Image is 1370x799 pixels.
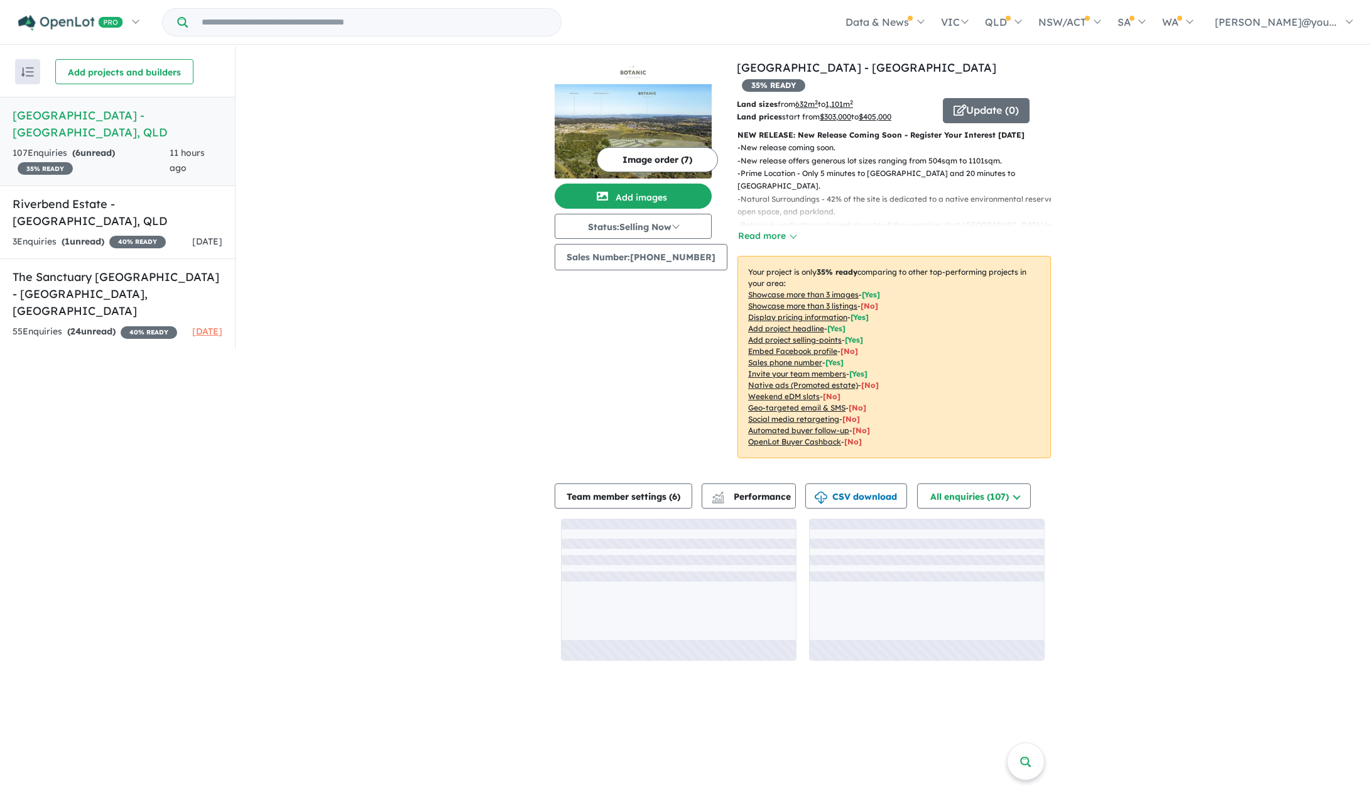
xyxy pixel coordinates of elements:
span: [ Yes ] [849,369,867,378]
img: Botanic Estate - Highfields [555,84,712,179]
u: 1,101 m [825,99,853,109]
span: 6 [672,491,677,502]
u: Social media retargeting [748,414,839,424]
sup: 2 [815,99,818,106]
span: [No] [849,403,866,412]
u: Add project headline [748,324,824,333]
div: 107 Enquir ies [13,146,170,176]
p: start from [737,111,933,123]
span: [No] [823,392,840,401]
span: 6 [75,147,80,158]
span: [ Yes ] [862,290,880,299]
button: Performance [702,483,796,509]
button: Status:Selling Now [555,214,712,239]
span: 1 [65,236,70,247]
p: - Prime Location - Only 5 minutes to [GEOGRAPHIC_DATA] and 20 minutes to [GEOGRAPHIC_DATA]. [737,167,1061,193]
u: Showcase more than 3 listings [748,301,857,311]
div: 3 Enquir ies [13,234,166,250]
p: NEW RELEASE: New Release Coming Soon - Register Your Interest [DATE] [737,129,1051,141]
u: Add project selling-points [748,335,842,344]
span: 35 % READY [18,162,73,175]
span: to [851,112,891,121]
span: [No] [842,414,860,424]
u: Invite your team members [748,369,846,378]
p: - Natural Surroundings - 42% of the site is dedicated to a native environmental reserve, open spa... [737,193,1061,219]
span: [No] [844,437,862,446]
p: - New release coming soon. [737,141,1061,154]
a: Botanic Estate - Highfields LogoBotanic Estate - Highfields [555,59,712,179]
u: $ 405,000 [859,112,891,121]
button: Add projects and builders [55,59,193,84]
u: Weekend eDM slots [748,392,820,401]
u: Sales phone number [748,358,822,367]
p: - Botanic is perfectly positioned close to all the amenities that [GEOGRAPHIC_DATA] has to offer ... [737,219,1061,245]
button: Image order (7) [597,147,718,172]
span: [ Yes ] [845,335,863,344]
div: 55 Enquir ies [13,324,177,339]
u: OpenLot Buyer Cashback [748,437,841,446]
button: Sales Number:[PHONE_NUMBER] [555,244,727,270]
span: [No] [861,380,879,390]
span: [ No ] [861,301,878,311]
span: 40 % READY [109,236,166,248]
img: Botanic Estate - Highfields Logo [560,64,707,79]
b: 35 % ready [817,267,857,277]
span: 24 [70,326,81,337]
span: [PERSON_NAME]@you... [1215,16,1337,28]
u: Display pricing information [748,312,847,322]
img: sort.svg [21,67,34,77]
u: Geo-targeted email & SMS [748,403,845,412]
u: Native ads (Promoted estate) [748,380,858,390]
img: Openlot PRO Logo White [18,15,123,31]
u: Automated buyer follow-up [748,426,849,435]
a: [GEOGRAPHIC_DATA] - [GEOGRAPHIC_DATA] [737,60,996,75]
button: CSV download [805,483,907,509]
span: [ No ] [840,346,858,356]
span: [ Yes ] [827,324,845,333]
u: $ 303,000 [820,112,851,121]
span: Performance [714,491,791,502]
span: [DATE] [192,236,222,247]
button: Add images [555,184,712,209]
p: - New release offers generous lot sizes ranging from 504sqm to 1101sqm. [737,155,1061,167]
h5: [GEOGRAPHIC_DATA] - [GEOGRAPHIC_DATA] , QLD [13,107,222,141]
p: from [737,98,933,111]
span: [No] [852,426,870,435]
button: Team member settings (6) [555,483,692,509]
span: 40 % READY [121,326,177,339]
span: to [818,99,853,109]
b: Land prices [737,112,782,121]
h5: The Sanctuary [GEOGRAPHIC_DATA] - [GEOGRAPHIC_DATA] , [GEOGRAPHIC_DATA] [13,268,222,319]
input: Try estate name, suburb, builder or developer [190,9,558,36]
span: 11 hours ago [170,147,205,174]
b: Land sizes [737,99,778,109]
span: [ Yes ] [851,312,869,322]
button: Read more [737,229,796,243]
span: [DATE] [192,326,222,337]
sup: 2 [850,99,853,106]
span: [ Yes ] [825,358,844,367]
u: Embed Facebook profile [748,346,837,356]
u: Showcase more than 3 images [748,290,859,299]
img: bar-chart.svg [712,495,724,504]
button: Update (0) [943,98,1030,123]
p: Your project is only comparing to other top-performing projects in your area: - - - - - - - - - -... [737,256,1051,458]
h5: Riverbend Estate - [GEOGRAPHIC_DATA] , QLD [13,196,222,229]
u: 632 m [795,99,818,109]
img: download icon [815,492,827,504]
strong: ( unread) [72,147,115,158]
button: All enquiries (107) [917,483,1031,509]
strong: ( unread) [67,326,116,337]
img: line-chart.svg [712,492,724,499]
span: 35 % READY [742,79,805,92]
strong: ( unread) [62,236,104,247]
